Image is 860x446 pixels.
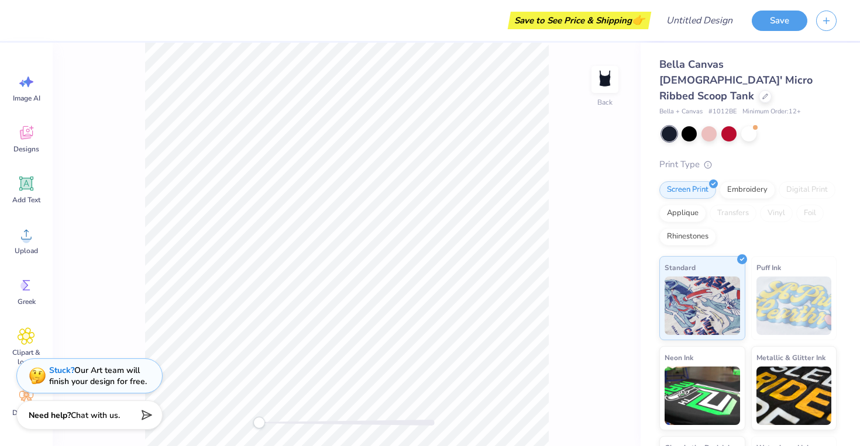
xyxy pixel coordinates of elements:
[665,276,740,335] img: Standard
[49,365,147,387] div: Our Art team will finish your design for free.
[659,158,837,171] div: Print Type
[756,261,781,274] span: Puff Ink
[708,107,737,117] span: # 1012BE
[665,367,740,425] img: Neon Ink
[18,297,36,306] span: Greek
[752,11,807,31] button: Save
[742,107,801,117] span: Minimum Order: 12 +
[632,13,645,27] span: 👉
[659,228,716,246] div: Rhinestones
[593,68,617,91] img: Back
[12,408,40,417] span: Decorate
[7,348,46,367] span: Clipart & logos
[49,365,74,376] strong: Stuck?
[665,351,693,364] span: Neon Ink
[710,205,756,222] div: Transfers
[13,144,39,154] span: Designs
[659,205,706,222] div: Applique
[597,97,613,108] div: Back
[511,12,648,29] div: Save to See Price & Shipping
[756,367,832,425] img: Metallic & Glitter Ink
[756,351,825,364] span: Metallic & Glitter Ink
[13,94,40,103] span: Image AI
[29,410,71,421] strong: Need help?
[253,417,265,428] div: Accessibility label
[779,181,835,199] div: Digital Print
[720,181,775,199] div: Embroidery
[657,9,743,32] input: Untitled Design
[796,205,824,222] div: Foil
[659,181,716,199] div: Screen Print
[71,410,120,421] span: Chat with us.
[760,205,793,222] div: Vinyl
[659,57,813,103] span: Bella Canvas [DEMOGRAPHIC_DATA]' Micro Ribbed Scoop Tank
[15,246,38,255] span: Upload
[665,261,696,274] span: Standard
[659,107,703,117] span: Bella + Canvas
[756,276,832,335] img: Puff Ink
[12,195,40,205] span: Add Text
